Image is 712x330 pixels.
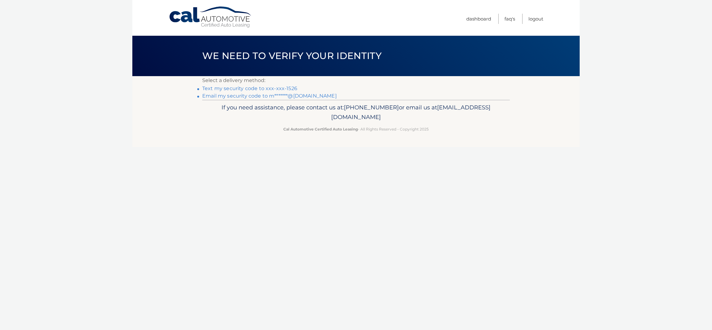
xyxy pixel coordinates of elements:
[202,76,510,85] p: Select a delivery method:
[202,93,337,99] a: Email my security code to m*******@[DOMAIN_NAME]
[283,127,358,131] strong: Cal Automotive Certified Auto Leasing
[466,14,491,24] a: Dashboard
[344,104,399,111] span: [PHONE_NUMBER]
[202,50,381,62] span: We need to verify your identity
[206,103,506,122] p: If you need assistance, please contact us at: or email us at
[169,6,253,28] a: Cal Automotive
[206,126,506,132] p: - All Rights Reserved - Copyright 2025
[202,85,297,91] a: Text my security code to xxx-xxx-1526
[504,14,515,24] a: FAQ's
[528,14,543,24] a: Logout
